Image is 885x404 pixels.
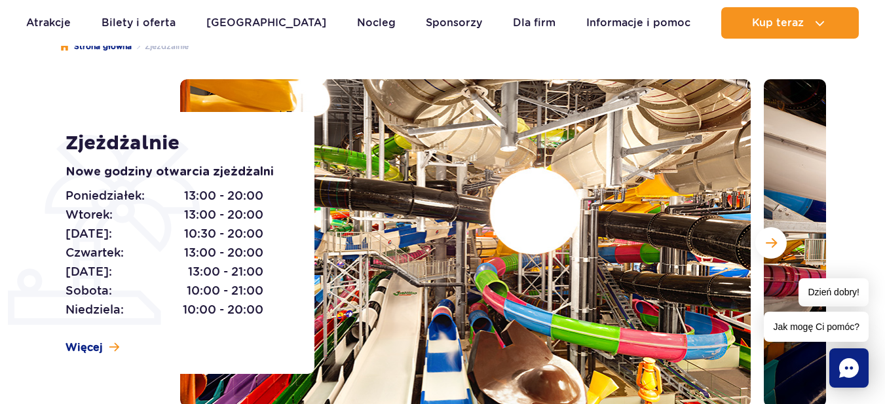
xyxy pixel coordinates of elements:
h1: Zjeżdżalnie [66,132,285,155]
p: Nowe godziny otwarcia zjeżdżalni [66,163,285,181]
button: Następny slajd [755,227,787,259]
button: Kup teraz [721,7,859,39]
a: Dla firm [513,7,555,39]
span: 10:30 - 20:00 [184,225,263,243]
span: 13:00 - 20:00 [184,244,263,262]
span: Poniedziałek: [66,187,145,205]
div: Chat [829,348,869,388]
a: Informacje i pomoc [586,7,690,39]
span: Kup teraz [752,17,804,29]
a: Nocleg [357,7,396,39]
a: Więcej [66,340,119,355]
a: Bilety i oferta [102,7,176,39]
span: [DATE]: [66,263,112,281]
a: Atrakcje [26,7,71,39]
span: Niedziela: [66,301,124,319]
span: 10:00 - 21:00 [187,282,263,300]
span: 13:00 - 20:00 [184,187,263,205]
a: Sponsorzy [426,7,482,39]
span: Jak mogę Ci pomóc? [764,312,869,342]
span: Więcej [66,340,103,355]
a: [GEOGRAPHIC_DATA] [206,7,326,39]
span: Czwartek: [66,244,124,262]
span: 13:00 - 21:00 [188,263,263,281]
span: Dzień dobry! [799,278,869,306]
span: Wtorek: [66,206,113,224]
span: 13:00 - 20:00 [184,206,263,224]
span: Sobota: [66,282,112,300]
li: Zjeżdżalnie [132,40,189,53]
a: Strona główna [60,40,132,53]
span: 10:00 - 20:00 [183,301,263,319]
span: [DATE]: [66,225,112,243]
